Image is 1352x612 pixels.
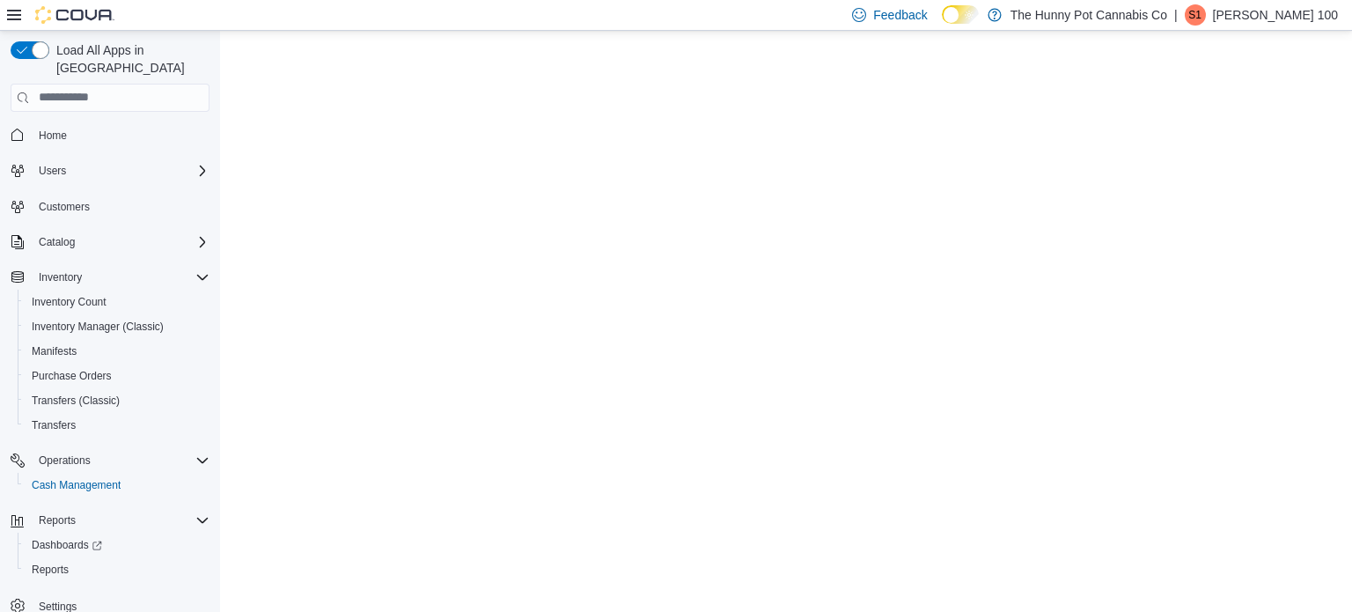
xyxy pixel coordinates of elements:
span: Feedback [873,6,927,24]
button: Inventory Manager (Classic) [18,314,217,339]
button: Manifests [18,339,217,364]
button: Operations [32,450,98,471]
span: Transfers (Classic) [25,390,209,411]
a: Inventory Manager (Classic) [25,316,171,337]
button: Customers [4,194,217,219]
span: Users [32,160,209,181]
button: Transfers (Classic) [18,388,217,413]
button: Reports [18,557,217,582]
span: Dashboards [32,538,102,552]
span: Customers [39,200,90,214]
a: Cash Management [25,475,128,496]
span: Load All Apps in [GEOGRAPHIC_DATA] [49,41,209,77]
button: Cash Management [18,473,217,498]
span: Manifests [25,341,209,362]
span: Home [39,129,67,143]
span: Purchase Orders [25,365,209,387]
span: Inventory Manager (Classic) [25,316,209,337]
span: Transfers [25,415,209,436]
span: Dark Mode [942,24,943,25]
p: | [1174,4,1178,26]
span: Cash Management [32,478,121,492]
span: Inventory [39,270,82,284]
span: Inventory [32,267,209,288]
span: Inventory Count [25,291,209,313]
button: Reports [32,510,83,531]
span: Reports [25,559,209,580]
a: Dashboards [18,533,217,557]
button: Inventory [32,267,89,288]
span: Transfers [32,418,76,432]
a: Manifests [25,341,84,362]
button: Users [4,159,217,183]
span: Transfers (Classic) [32,394,120,408]
a: Transfers (Classic) [25,390,127,411]
span: Catalog [32,232,209,253]
span: Manifests [32,344,77,358]
a: Purchase Orders [25,365,119,387]
span: Reports [32,563,69,577]
span: Cash Management [25,475,209,496]
span: Purchase Orders [32,369,112,383]
span: Home [32,124,209,146]
input: Dark Mode [942,5,979,24]
span: Catalog [39,235,75,249]
button: Catalog [32,232,82,253]
a: Customers [32,196,97,218]
span: Operations [39,453,91,468]
span: Inventory Manager (Classic) [32,320,164,334]
button: Home [4,122,217,148]
div: Sarah 100 [1185,4,1206,26]
button: Purchase Orders [18,364,217,388]
button: Operations [4,448,217,473]
a: Reports [25,559,76,580]
a: Home [32,125,74,146]
a: Transfers [25,415,83,436]
a: Dashboards [25,535,109,556]
span: S1 [1188,4,1201,26]
img: Cova [35,6,114,24]
button: Inventory [4,265,217,290]
p: [PERSON_NAME] 100 [1213,4,1338,26]
span: Dashboards [25,535,209,556]
button: Transfers [18,413,217,438]
span: Operations [32,450,209,471]
button: Reports [4,508,217,533]
button: Users [32,160,73,181]
span: Inventory Count [32,295,107,309]
button: Inventory Count [18,290,217,314]
span: Customers [32,195,209,218]
span: Users [39,164,66,178]
span: Reports [39,513,76,527]
span: Reports [32,510,209,531]
p: The Hunny Pot Cannabis Co [1010,4,1167,26]
button: Catalog [4,230,217,254]
a: Inventory Count [25,291,114,313]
